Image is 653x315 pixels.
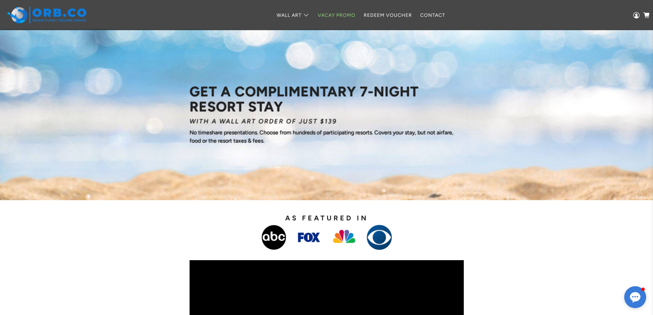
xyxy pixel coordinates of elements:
h2: AS FEATURED IN [166,214,488,222]
a: Wall Art [273,6,314,24]
i: WITH A WALL ART ORDER OF JUST $139 [190,118,337,125]
h1: GET A COMPLIMENTARY 7-NIGHT RESORT STAY [190,84,464,114]
a: Contact [416,6,449,24]
span: No timeshare presentations. Choose from hundreds of participating resorts. Covers your stay, but ... [190,129,454,144]
a: Vacay Promo [314,6,360,24]
a: Redeem Voucher [360,6,416,24]
button: Open chat window [624,286,646,308]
